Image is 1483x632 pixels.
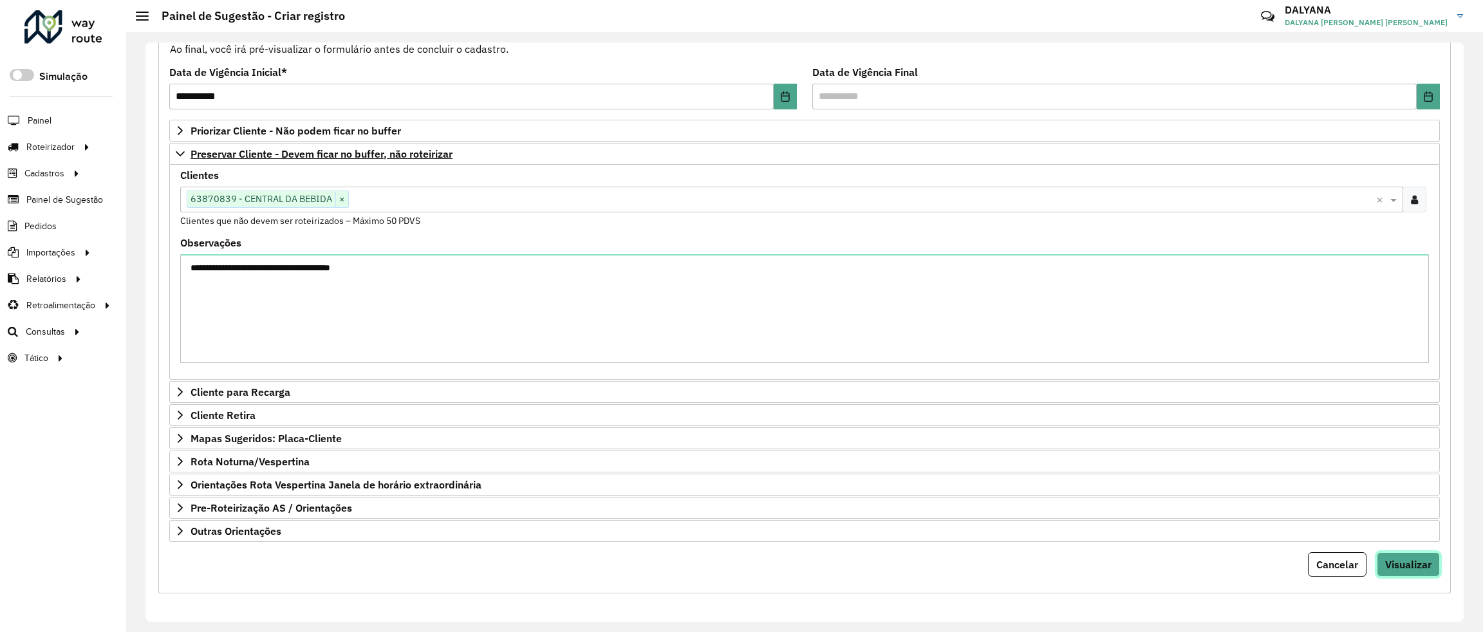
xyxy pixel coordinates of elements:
[1316,558,1358,571] span: Cancelar
[169,381,1440,403] a: Cliente para Recarga
[39,69,88,84] label: Simulação
[1377,552,1440,577] button: Visualizar
[191,433,342,443] span: Mapas Sugeridos: Placa-Cliente
[1254,3,1282,30] a: Contato Rápido
[26,325,65,339] span: Consultas
[24,351,48,365] span: Tático
[812,64,918,80] label: Data de Vigência Final
[169,497,1440,519] a: Pre-Roteirização AS / Orientações
[26,299,95,312] span: Retroalimentação
[191,526,281,536] span: Outras Orientações
[26,193,103,207] span: Painel de Sugestão
[1417,84,1440,109] button: Choose Date
[1376,192,1387,207] span: Clear all
[180,215,420,227] small: Clientes que não devem ser roteirizados – Máximo 50 PDVS
[191,149,452,159] span: Preservar Cliente - Devem ficar no buffer, não roteirizar
[169,404,1440,426] a: Cliente Retira
[1308,552,1366,577] button: Cancelar
[26,272,66,286] span: Relatórios
[191,125,401,136] span: Priorizar Cliente - Não podem ficar no buffer
[169,520,1440,542] a: Outras Orientações
[1385,558,1432,571] span: Visualizar
[191,387,290,397] span: Cliente para Recarga
[774,84,797,109] button: Choose Date
[26,140,75,154] span: Roteirizador
[1285,17,1448,28] span: DALYANA [PERSON_NAME] [PERSON_NAME]
[169,427,1440,449] a: Mapas Sugeridos: Placa-Cliente
[180,235,241,250] label: Observações
[191,479,481,490] span: Orientações Rota Vespertina Janela de horário extraordinária
[169,165,1440,380] div: Preservar Cliente - Devem ficar no buffer, não roteirizar
[28,114,51,127] span: Painel
[1285,4,1448,16] h3: DALYANA
[191,503,352,513] span: Pre-Roteirização AS / Orientações
[169,120,1440,142] a: Priorizar Cliente - Não podem ficar no buffer
[169,143,1440,165] a: Preservar Cliente - Devem ficar no buffer, não roteirizar
[187,191,335,207] span: 63870839 - CENTRAL DA BEBIDA
[149,9,345,23] h2: Painel de Sugestão - Criar registro
[26,246,75,259] span: Importações
[335,192,348,207] span: ×
[191,410,256,420] span: Cliente Retira
[169,474,1440,496] a: Orientações Rota Vespertina Janela de horário extraordinária
[169,64,287,80] label: Data de Vigência Inicial
[24,219,57,233] span: Pedidos
[24,167,64,180] span: Cadastros
[169,451,1440,472] a: Rota Noturna/Vespertina
[180,167,219,183] label: Clientes
[191,456,310,467] span: Rota Noturna/Vespertina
